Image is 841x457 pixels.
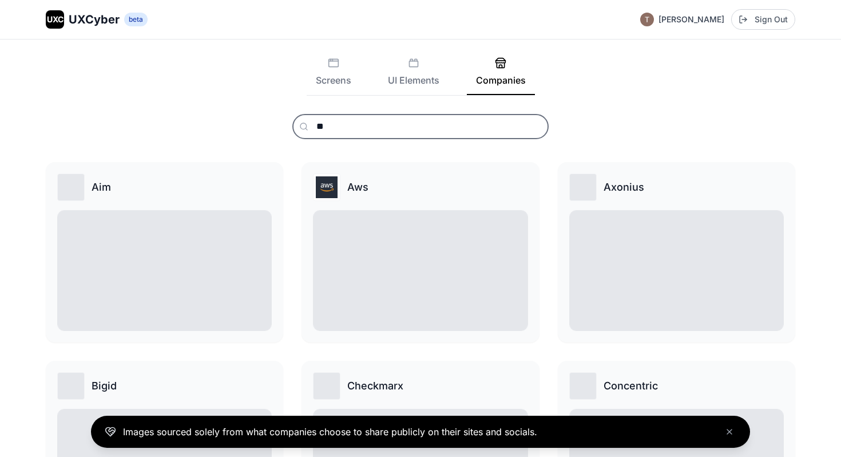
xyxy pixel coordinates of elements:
[640,13,654,26] img: Profile
[731,9,795,30] button: Sign Out
[347,179,368,195] h3: Aws
[558,162,795,342] a: Axonius logoAxoniusAxonius gallery
[124,13,148,26] span: beta
[47,14,64,25] span: UXC
[46,10,148,29] a: UXCUXCyberbeta
[92,179,111,195] h3: Aim
[604,179,644,195] h3: Axonius
[302,162,539,342] a: Aws logoAwsAws gallery
[379,57,449,95] button: UI Elements
[92,378,117,394] h3: Bigid
[347,378,403,394] h3: Checkmarx
[723,425,736,439] button: Close banner
[467,57,535,95] button: Companies
[604,378,658,394] h3: Concentric
[69,11,120,27] span: UXCyber
[307,57,360,95] button: Screens
[658,14,724,25] span: [PERSON_NAME]
[46,162,283,342] a: Aim logoAimAim gallery
[314,174,340,200] img: Aws logo
[123,425,537,439] p: Images sourced solely from what companies choose to share publicly on their sites and socials.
